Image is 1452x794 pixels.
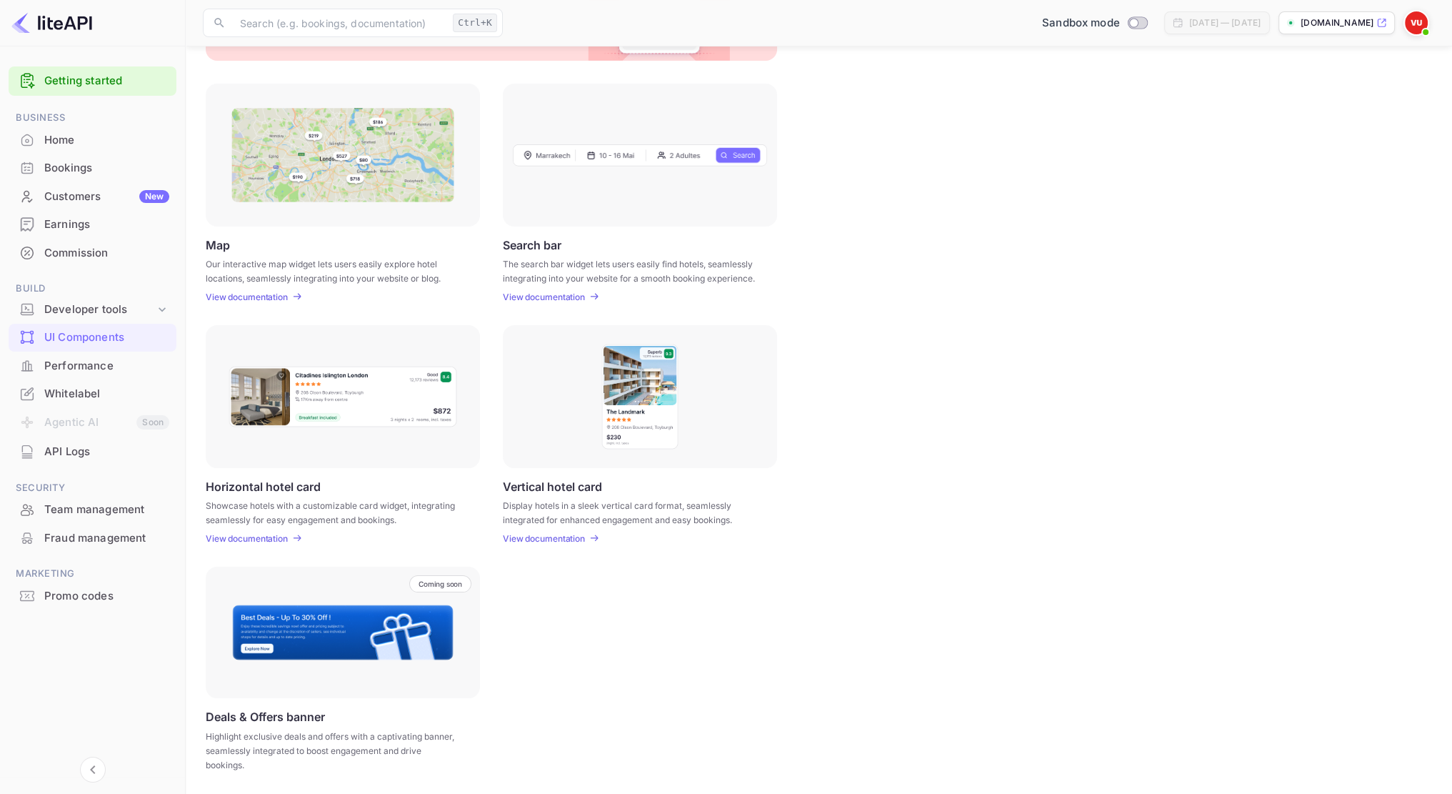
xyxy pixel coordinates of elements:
[503,292,589,302] a: View documentation
[206,292,288,302] p: View documentation
[503,292,585,302] p: View documentation
[206,499,462,525] p: Showcase hotels with a customizable card widget, integrating seamlessly for easy engagement and b...
[9,126,176,153] a: Home
[80,757,106,783] button: Collapse navigation
[44,530,169,547] div: Fraud management
[513,144,767,167] img: Search Frame
[503,533,589,544] a: View documentation
[44,502,169,518] div: Team management
[9,582,176,610] div: Promo codes
[1042,15,1120,31] span: Sandbox mode
[44,132,169,149] div: Home
[44,444,169,460] div: API Logs
[503,533,585,544] p: View documentation
[44,245,169,262] div: Commission
[9,281,176,297] span: Build
[453,14,497,32] div: Ctrl+K
[231,604,454,661] img: Banner Frame
[44,329,169,346] div: UI Components
[9,126,176,154] div: Home
[601,343,679,450] img: Vertical hotel card Frame
[231,9,447,37] input: Search (e.g. bookings, documentation)
[206,710,325,724] p: Deals & Offers banner
[44,302,155,318] div: Developer tools
[44,588,169,605] div: Promo codes
[9,154,176,181] a: Bookings
[9,525,176,551] a: Fraud management
[9,183,176,209] a: CustomersNew
[9,566,176,582] span: Marketing
[206,257,462,283] p: Our interactive map widget lets users easily explore hotel locations, seamlessly integrating into...
[503,499,759,525] p: Display hotels in a sleek vertical card format, seamlessly integrated for enhanced engagement and...
[9,324,176,352] div: UI Components
[1301,16,1373,29] p: [DOMAIN_NAME]
[44,386,169,402] div: Whitelabel
[44,160,169,177] div: Bookings
[139,190,169,203] div: New
[9,110,176,126] span: Business
[9,525,176,552] div: Fraud management
[206,730,462,773] p: Highlight exclusive deals and offers with a captivating banner, seamlessly integrated to boost en...
[9,154,176,182] div: Bookings
[9,297,176,322] div: Developer tools
[419,580,462,588] p: Coming soon
[11,11,92,34] img: LiteAPI logo
[9,496,176,524] div: Team management
[206,480,321,493] p: Horizontal hotel card
[9,438,176,465] a: API Logs
[9,211,176,239] div: Earnings
[9,380,176,407] a: Whitelabel
[9,183,176,211] div: CustomersNew
[9,352,176,380] div: Performance
[9,352,176,379] a: Performance
[206,533,288,544] p: View documentation
[503,480,602,493] p: Vertical hotel card
[9,211,176,237] a: Earnings
[44,189,169,205] div: Customers
[9,496,176,522] a: Team management
[44,217,169,233] div: Earnings
[231,108,454,202] img: Map Frame
[1189,16,1261,29] div: [DATE] — [DATE]
[9,582,176,609] a: Promo codes
[9,66,176,96] div: Getting started
[9,324,176,350] a: UI Components
[228,365,458,428] img: Horizontal hotel card Frame
[503,238,561,252] p: Search bar
[206,533,292,544] a: View documentation
[44,73,169,89] a: Getting started
[9,480,176,496] span: Security
[206,238,230,252] p: Map
[9,239,176,267] div: Commission
[206,292,292,302] a: View documentation
[9,438,176,466] div: API Logs
[1036,15,1153,31] div: Switch to Production mode
[9,239,176,266] a: Commission
[44,358,169,374] div: Performance
[503,257,759,283] p: The search bar widget lets users easily find hotels, seamlessly integrating into your website for...
[1405,11,1428,34] img: vowlink User
[9,380,176,408] div: Whitelabel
